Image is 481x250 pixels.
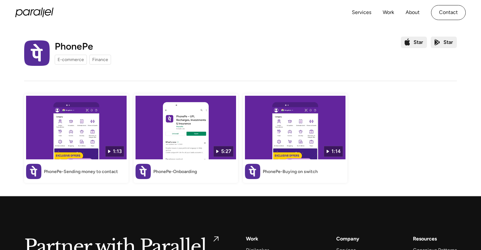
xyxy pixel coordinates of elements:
a: home [15,8,53,17]
a: Work [383,8,394,17]
div: PhonePe-Buying on switch [263,168,318,175]
a: About [406,8,420,17]
div: E-commerce [58,56,84,63]
h1: PhonePe [55,42,93,51]
a: PhonePe-Onboarding5:27PhonePe-OnboardingPhonePe-Onboarding [134,94,238,183]
div: 1:14 [331,148,341,155]
img: PhonePe-Onboarding [136,96,236,159]
div: 1:13 [113,148,122,155]
div: Resources [413,234,437,243]
a: Work [246,234,258,243]
a: PhonePe-Buying on switch1:14PhonePe-Buying on switchPhonePe-Buying on switch [243,94,347,183]
a: Services [352,8,371,17]
a: E-commerce [55,55,87,65]
img: PhonePe-Sending money to contact [26,96,127,159]
div: PhonePe-Sending money to contact [44,168,118,175]
img: PhonePe-Buying on switch [245,96,345,159]
a: Company [336,234,359,243]
img: PhonePe-Buying on switch [245,164,260,179]
a: PhonePe-Sending money to contact1:13PhonePe-Sending money to contactPhonePe-Sending money to contact [24,94,129,183]
div: 5:27 [221,148,231,155]
img: PhonePe-Sending money to contact [26,164,41,179]
img: PhonePe-Onboarding [136,164,151,179]
div: Finance [92,56,108,63]
div: Star [443,38,453,46]
a: Finance [89,55,111,65]
div: Star [414,38,423,46]
div: PhonePe-Onboarding [153,168,197,175]
a: Contact [431,5,466,20]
